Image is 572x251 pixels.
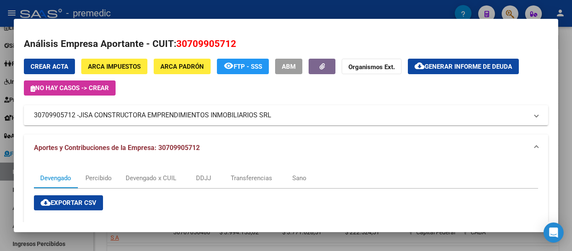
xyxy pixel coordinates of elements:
[41,199,96,207] span: Exportar CSV
[217,59,269,74] button: FTP - SSS
[24,59,75,74] button: Crear Acta
[160,63,204,70] span: ARCA Padrón
[41,197,51,207] mat-icon: cloud_download
[24,135,548,161] mat-expansion-panel-header: Aportes y Contribuciones de la Empresa: 30709905712
[196,173,211,183] div: DDJJ
[31,84,109,92] span: No hay casos -> Crear
[415,61,425,71] mat-icon: cloud_download
[88,63,141,70] span: ARCA Impuestos
[126,173,176,183] div: Devengado x CUIL
[31,63,68,70] span: Crear Acta
[224,61,234,71] mat-icon: remove_red_eye
[425,63,512,70] span: Generar informe de deuda
[342,59,402,74] button: Organismos Ext.
[234,63,262,70] span: FTP - SSS
[24,105,548,125] mat-expansion-panel-header: 30709905712 -JISA CONSTRUCTORA EMPRENDIMIENTOS INMOBILIARIOS SRL
[81,59,147,74] button: ARCA Impuestos
[292,173,307,183] div: Sano
[34,195,103,210] button: Exportar CSV
[34,144,200,152] span: Aportes y Contribuciones de la Empresa: 30709905712
[275,59,302,74] button: ABM
[231,173,272,183] div: Transferencias
[348,63,395,71] strong: Organismos Ext.
[544,223,564,243] div: Open Intercom Messenger
[40,173,71,183] div: Devengado
[408,59,519,74] button: Generar informe de deuda
[176,38,236,49] span: 30709905712
[79,110,271,120] span: JISA CONSTRUCTORA EMPRENDIMIENTOS INMOBILIARIOS SRL
[85,173,112,183] div: Percibido
[24,80,116,96] button: No hay casos -> Crear
[282,63,296,70] span: ABM
[34,110,528,120] mat-panel-title: 30709905712 -
[154,59,211,74] button: ARCA Padrón
[24,37,548,51] h2: Análisis Empresa Aportante - CUIT:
